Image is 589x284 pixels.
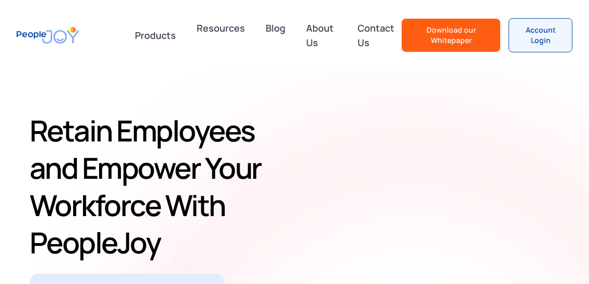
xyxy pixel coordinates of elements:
[410,25,492,46] div: Download our Whitepaper
[17,20,79,50] a: home
[517,25,564,46] div: Account Login
[402,19,500,52] a: Download our Whitepaper
[259,17,292,54] a: Blog
[30,112,287,261] h1: Retain Employees and Empower Your Workforce With PeopleJoy
[300,17,343,54] a: About Us
[351,17,402,54] a: Contact Us
[129,25,182,46] div: Products
[190,17,251,54] a: Resources
[509,18,572,52] a: Account Login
